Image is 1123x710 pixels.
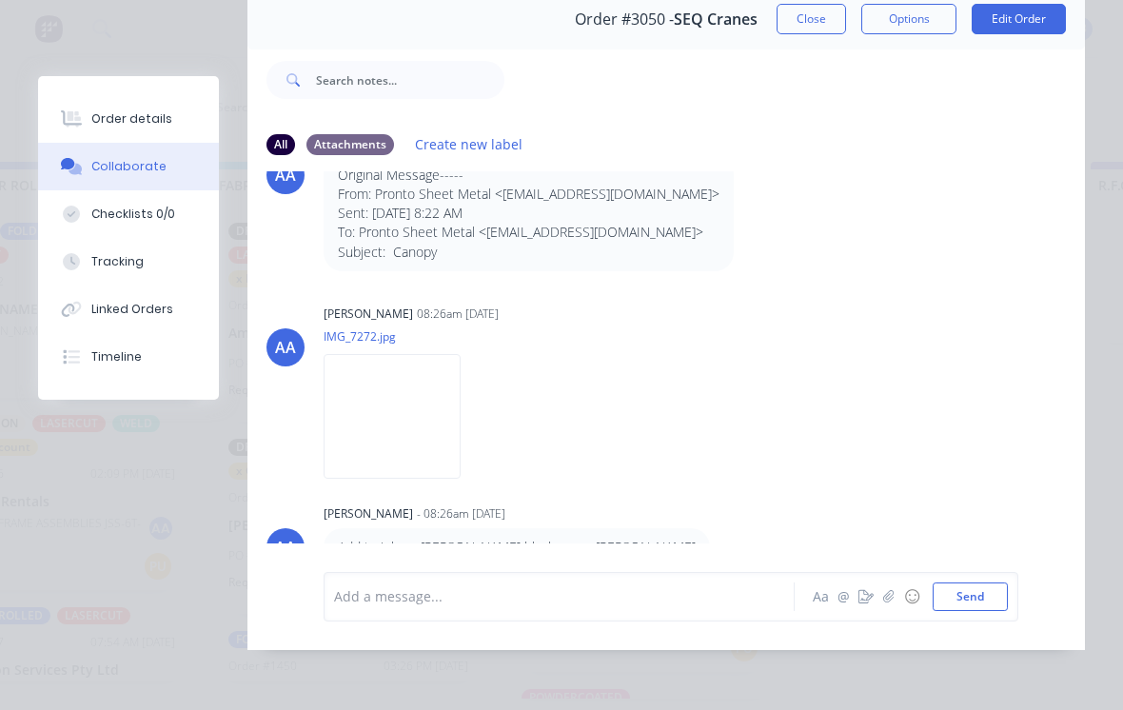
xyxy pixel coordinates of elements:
[38,286,219,333] button: Linked Orders
[338,166,719,262] p: Original Message----- From: Pronto Sheet Metal <[EMAIL_ADDRESS][DOMAIN_NAME]> Sent: [DATE] 8:22 A...
[324,306,413,323] div: [PERSON_NAME]
[316,61,504,99] input: Search notes...
[972,4,1066,34] button: Edit Order
[275,536,296,559] div: AA
[324,505,413,523] div: [PERSON_NAME]
[91,206,175,223] div: Checklists 0/0
[38,190,219,238] button: Checklists 0/0
[832,585,855,608] button: @
[38,143,219,190] button: Collaborate
[38,238,219,286] button: Tracking
[405,131,533,157] button: Create new label
[809,585,832,608] button: Aa
[338,538,696,557] p: Add to job pc [PERSON_NAME] black. s per [PERSON_NAME]
[91,158,167,175] div: Collaborate
[91,301,173,318] div: Linked Orders
[777,4,846,34] button: Close
[266,134,295,155] div: All
[91,253,144,270] div: Tracking
[575,10,674,29] span: Order #3050 -
[417,505,505,523] div: - 08:26am [DATE]
[275,164,296,187] div: AA
[275,336,296,359] div: AA
[91,110,172,128] div: Order details
[417,306,499,323] div: 08:26am [DATE]
[900,585,923,608] button: ☺
[38,95,219,143] button: Order details
[324,328,480,345] p: IMG_7272.jpg
[674,10,758,29] span: SEQ Cranes
[38,333,219,381] button: Timeline
[91,348,142,365] div: Timeline
[933,582,1008,611] button: Send
[306,134,394,155] div: Attachments
[861,4,956,34] button: Options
